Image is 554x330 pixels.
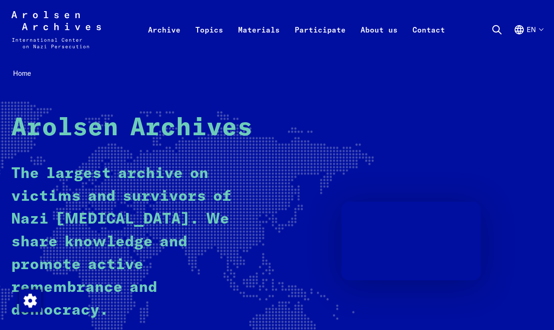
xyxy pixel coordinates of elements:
[11,162,261,322] p: The largest archive on victims and survivors of Nazi [MEDICAL_DATA]. We share knowledge and promo...
[287,22,353,59] a: Participate
[353,22,405,59] a: About us
[11,66,543,80] nav: Breadcrumb
[514,24,543,58] button: English, language selection
[231,22,287,59] a: Materials
[13,69,31,78] span: Home
[11,116,252,141] strong: Arolsen Archives
[141,11,452,48] nav: Primary
[405,22,452,59] a: Contact
[188,22,231,59] a: Topics
[141,22,188,59] a: Archive
[19,290,41,312] img: Change consent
